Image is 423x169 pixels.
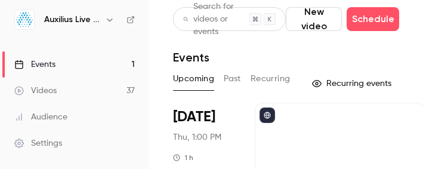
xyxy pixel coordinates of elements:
[173,107,215,127] span: [DATE]
[173,131,221,143] span: Thu, 1:00 PM
[286,7,342,31] button: New video
[14,137,62,149] div: Settings
[14,111,67,123] div: Audience
[15,10,34,29] img: Auxilius Live Sessions
[44,14,100,26] h6: Auxilius Live Sessions
[173,153,193,162] div: 1 h
[14,59,55,70] div: Events
[173,50,209,64] h1: Events
[183,1,249,38] div: Search for videos or events
[251,69,291,88] button: Recurring
[14,85,57,97] div: Videos
[224,69,241,88] button: Past
[173,69,214,88] button: Upcoming
[347,7,399,31] button: Schedule
[307,74,399,93] button: Recurring events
